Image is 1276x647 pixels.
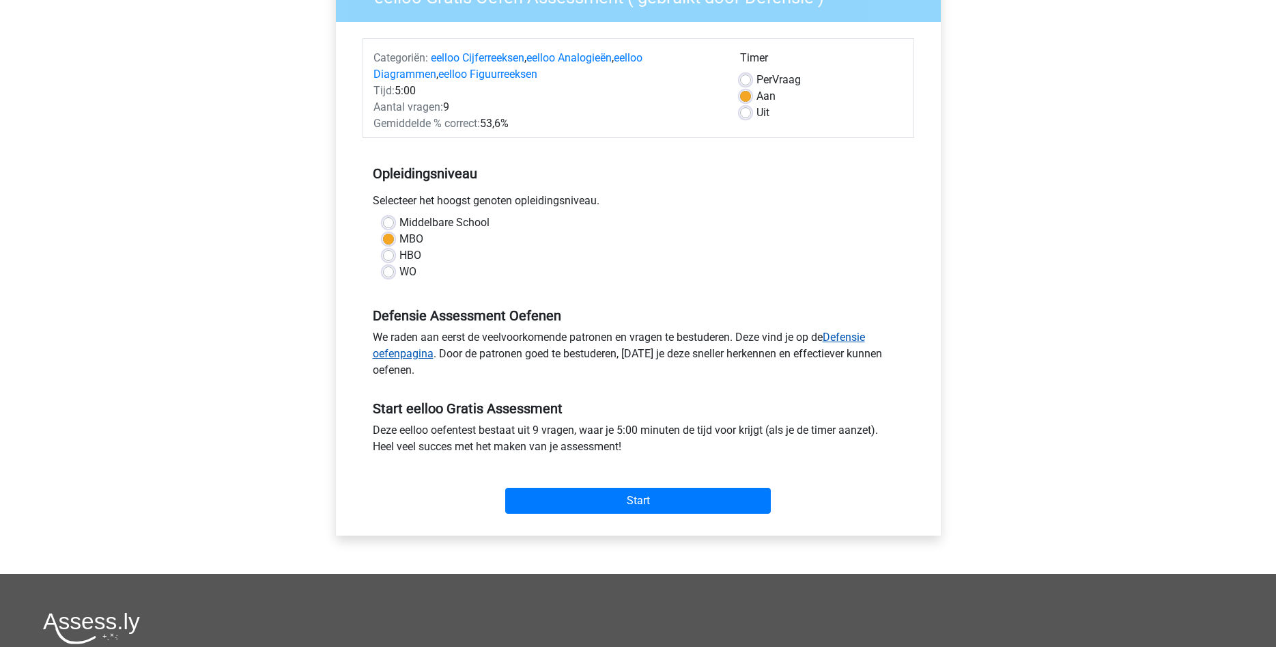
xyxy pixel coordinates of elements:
span: Tijd: [373,84,395,97]
a: eelloo Analogieën [526,51,612,64]
div: Timer [740,50,903,72]
h5: Opleidingsniveau [373,160,904,187]
span: Categoriën: [373,51,428,64]
label: MBO [399,231,423,247]
h5: Start eelloo Gratis Assessment [373,400,904,417]
div: Deze eelloo oefentest bestaat uit 9 vragen, waar je 5:00 minuten de tijd voor krijgt (als je de t... [363,422,914,460]
div: 53,6% [363,115,730,132]
h5: Defensie Assessment Oefenen [373,307,904,324]
span: Per [756,73,772,86]
div: 5:00 [363,83,730,99]
a: eelloo Figuurreeksen [438,68,537,81]
a: eelloo Cijferreeksen [431,51,524,64]
div: , , , [363,50,730,83]
label: WO [399,264,416,280]
span: Aantal vragen: [373,100,443,113]
label: Middelbare School [399,215,490,231]
label: Vraag [756,72,801,88]
span: Gemiddelde % correct: [373,117,480,130]
img: Assessly logo [43,612,140,644]
label: HBO [399,247,421,264]
div: Selecteer het hoogst genoten opleidingsniveau. [363,193,914,215]
label: Aan [756,88,776,105]
div: 9 [363,99,730,115]
label: Uit [756,105,769,121]
input: Start [505,488,771,514]
div: We raden aan eerst de veelvoorkomende patronen en vragen te bestuderen. Deze vind je op de . Door... [363,329,914,384]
